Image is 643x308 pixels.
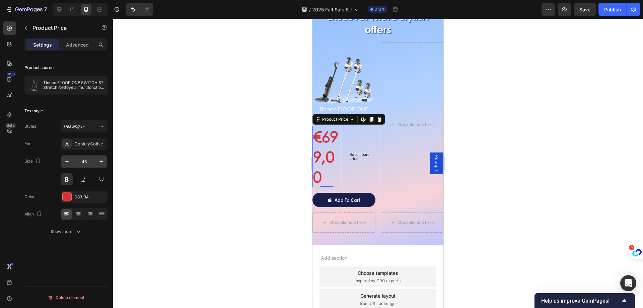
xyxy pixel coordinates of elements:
[44,5,47,13] p: 7
[17,17,68,23] div: 域名: [DOMAIN_NAME]
[66,41,89,48] p: Advanced
[18,201,53,206] div: Drop element here
[312,6,352,13] span: 2025 Fall Sale EU
[374,6,384,12] span: Draft
[6,236,38,243] span: Add section
[620,275,636,291] div: Open Intercom Messenger
[19,11,33,16] div: v 4.0.25
[74,194,106,200] div: D83134
[61,120,108,132] button: Heading 1*
[48,294,84,302] div: Delete element
[541,297,628,305] button: Show survey - Help us improve GemPages!
[51,228,82,235] div: Show more
[48,273,83,281] div: Generate layout
[45,251,86,258] div: Choose templates
[37,134,60,142] p: No compare price
[312,19,443,308] iframe: Design area
[47,282,83,288] span: from URL or image
[86,201,121,206] div: Drop element here
[24,65,54,71] div: Product source
[541,298,620,304] span: Help us improve GemPages!
[24,226,108,238] button: Show more
[86,103,121,109] div: Drop element here
[68,40,74,45] img: tab_keywords_by_traffic_grey.svg
[24,292,108,303] button: Delete element
[42,259,88,265] span: inspired by CRO experts
[32,24,89,32] p: Product Price
[43,80,105,90] p: Tineco FLOOR ONE SWITCH S7 Stretch Nettoyeur multifonction 5-en-1
[3,3,50,16] button: 7
[574,3,596,16] button: Save
[64,123,85,129] span: Heading 1*
[126,3,153,16] div: Undo/Redo
[24,210,43,219] div: Align
[11,11,16,16] img: logo_orange.svg
[24,108,43,114] div: Text style
[22,178,48,185] div: Add to cart
[24,141,33,147] div: Font
[604,6,621,13] div: Publish
[6,71,16,77] div: 450
[74,141,106,147] div: CenturyGothic
[76,40,110,45] div: 关键词（按流量）
[27,40,32,45] img: tab_domain_overview_orange.svg
[24,194,35,200] div: Color
[11,17,16,23] img: website_grey.svg
[27,78,41,92] img: product feature img
[34,40,52,45] div: 域名概述
[5,123,16,128] div: Beta
[8,98,37,104] div: Product Price
[24,123,36,129] div: Styles
[309,6,311,13] span: /
[579,7,590,12] span: Save
[33,41,52,48] p: Settings
[598,3,627,16] button: Publish
[24,157,42,166] div: Size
